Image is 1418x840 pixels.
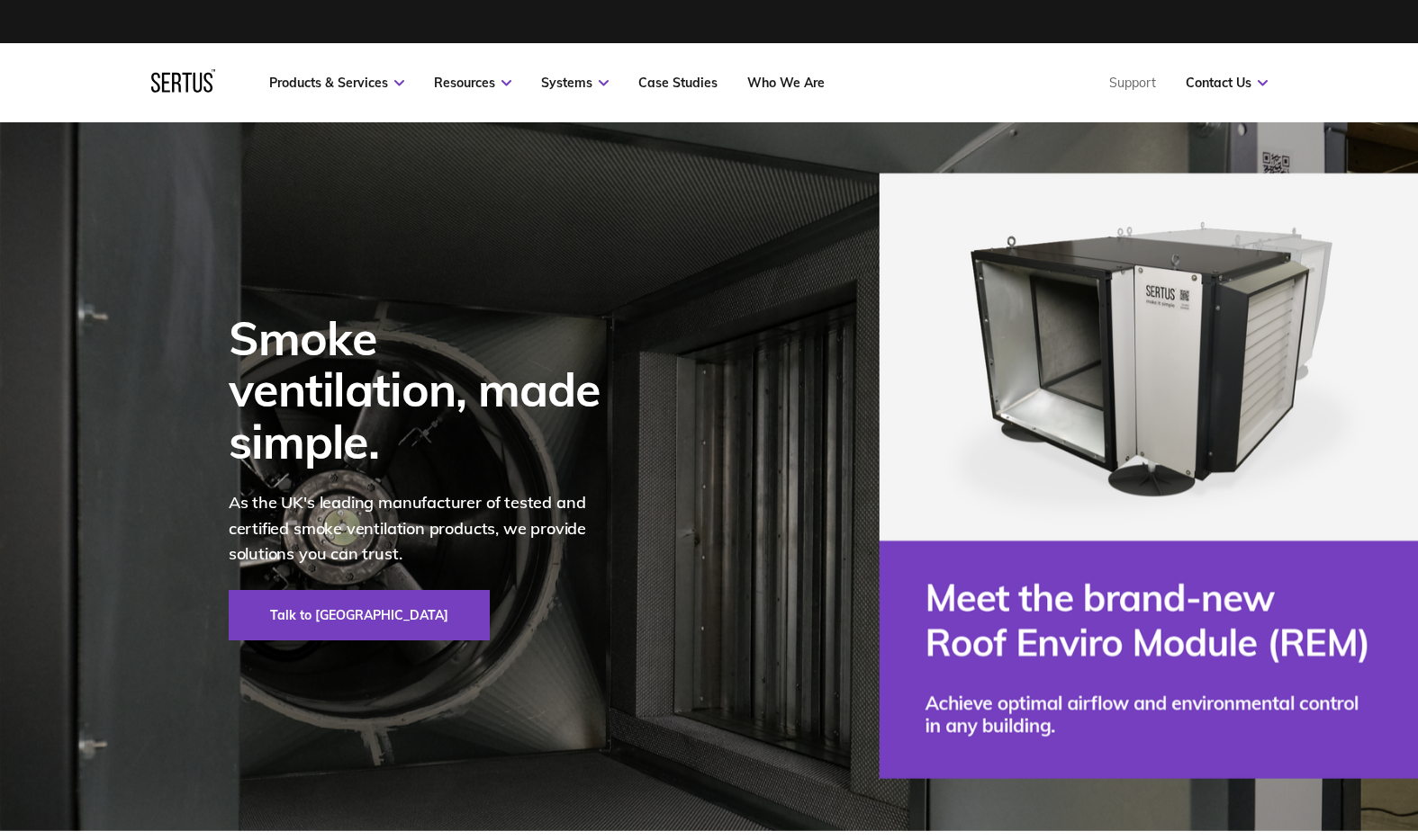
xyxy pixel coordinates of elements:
[229,312,625,467] div: Smoke ventilation, made simple.
[269,75,404,91] a: Products & Services
[541,75,609,91] a: Systems
[747,75,825,91] a: Who We Are
[638,75,718,91] a: Case Studies
[1186,75,1268,91] a: Contact Us
[434,75,511,91] a: Resources
[229,590,490,640] a: Talk to [GEOGRAPHIC_DATA]
[229,490,625,567] p: As the UK's leading manufacturer of tested and certified smoke ventilation products, we provide s...
[1109,75,1156,91] a: Support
